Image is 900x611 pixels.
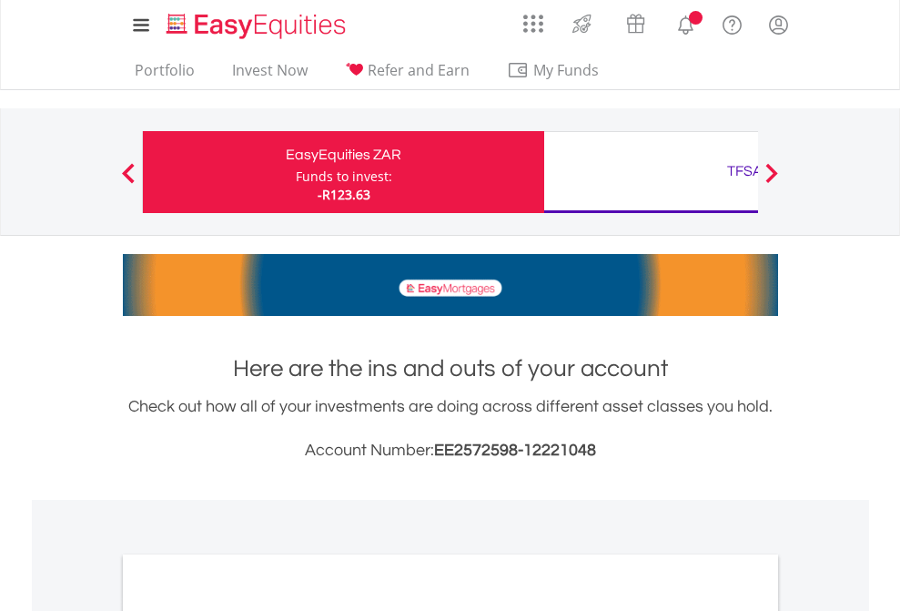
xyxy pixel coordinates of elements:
[709,5,755,41] a: FAQ's and Support
[523,14,543,34] img: grid-menu-icon.svg
[110,172,147,190] button: Previous
[621,9,651,38] img: vouchers-v2.svg
[567,9,597,38] img: thrive-v2.svg
[127,61,202,89] a: Portfolio
[123,254,778,316] img: EasyMortage Promotion Banner
[507,58,626,82] span: My Funds
[338,61,477,89] a: Refer and Earn
[154,142,533,168] div: EasyEquities ZAR
[368,60,470,80] span: Refer and Earn
[123,352,778,385] h1: Here are the ins and outs of your account
[753,172,790,190] button: Next
[123,394,778,463] div: Check out how all of your investments are doing across different asset classes you hold.
[755,5,802,45] a: My Profile
[609,5,662,38] a: Vouchers
[318,186,370,203] span: -R123.63
[296,168,392,186] div: Funds to invest:
[159,5,353,41] a: Home page
[163,11,353,41] img: EasyEquities_Logo.png
[225,61,315,89] a: Invest Now
[511,5,555,34] a: AppsGrid
[434,442,596,459] span: EE2572598-12221048
[662,5,709,41] a: Notifications
[123,438,778,463] h3: Account Number:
